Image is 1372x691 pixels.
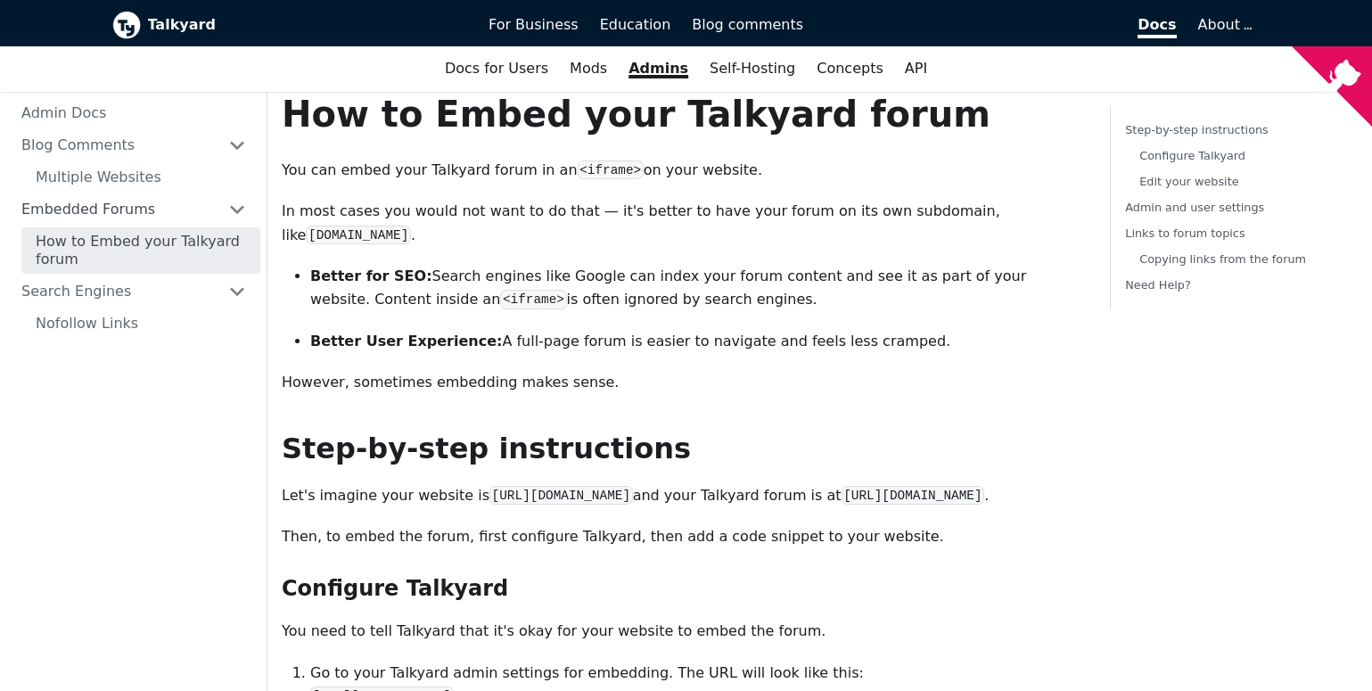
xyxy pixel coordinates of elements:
[112,11,141,39] img: Talkyard logo
[1139,175,1238,188] a: Edit your website
[1198,16,1250,33] a: About
[310,333,502,350] strong: Better User Experience:
[7,131,260,160] a: Blog Comments
[306,226,410,244] code: [DOMAIN_NAME]
[1138,16,1176,38] span: Docs
[692,16,803,33] span: Blog comments
[1139,253,1306,267] a: Copying links from the forum
[618,53,699,84] a: Admins
[282,200,1081,247] p: In most cases you would not want to do that — it's better to have your forum on its own subdomain...
[806,53,894,84] a: Concepts
[21,309,260,338] a: Nofollow Links
[282,159,1081,182] p: You can embed your Talkyard forum in an on your website.
[600,16,671,33] span: Education
[21,227,260,274] a: How to Embed your Talkyard forum
[282,484,1081,507] p: Let's imagine your website is and your Talkyard forum is at .
[1125,201,1264,214] a: Admin and user settings
[282,92,1081,136] h1: How to Embed your Talkyard forum
[282,620,1081,643] p: You need to tell Talkyard that it's okay for your website to embed the forum.
[814,10,1187,40] a: Docs
[500,290,566,308] code: <iframe>
[282,431,1081,466] h2: Step-by-step instructions
[7,195,260,224] a: Embedded Forums
[434,53,559,84] a: Docs for Users
[1125,123,1269,136] a: Step-by-step instructions
[282,371,1081,394] p: However, sometimes embedding makes sense.
[894,53,938,84] a: API
[7,99,260,128] a: Admin Docs
[148,13,464,37] b: Talkyard
[578,160,644,179] code: <iframe>
[310,267,432,284] strong: Better for SEO:
[310,265,1081,312] p: Search engines like Google can index your forum content and see it as part of your website. Conte...
[21,163,260,192] a: Multiple Websites
[112,11,464,39] a: Talkyard logoTalkyard
[1139,149,1245,162] a: Configure Talkyard
[1125,279,1190,292] a: Need Help?
[699,53,806,84] a: Self-Hosting
[282,575,1081,602] h3: Configure Talkyard
[7,277,260,306] a: Search Engines
[589,10,682,40] a: Education
[489,16,579,33] span: For Business
[310,330,1081,353] p: A full-page forum is easier to navigate and feels less cramped.
[842,486,985,505] code: [URL][DOMAIN_NAME]
[489,486,633,505] code: [URL][DOMAIN_NAME]
[681,10,814,40] a: Blog comments
[1125,226,1245,240] a: Links to forum topics
[478,10,589,40] a: For Business
[559,53,618,84] a: Mods
[282,525,1081,548] p: Then, to embed the forum, first configure Talkyard, then add a code snippet to your website.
